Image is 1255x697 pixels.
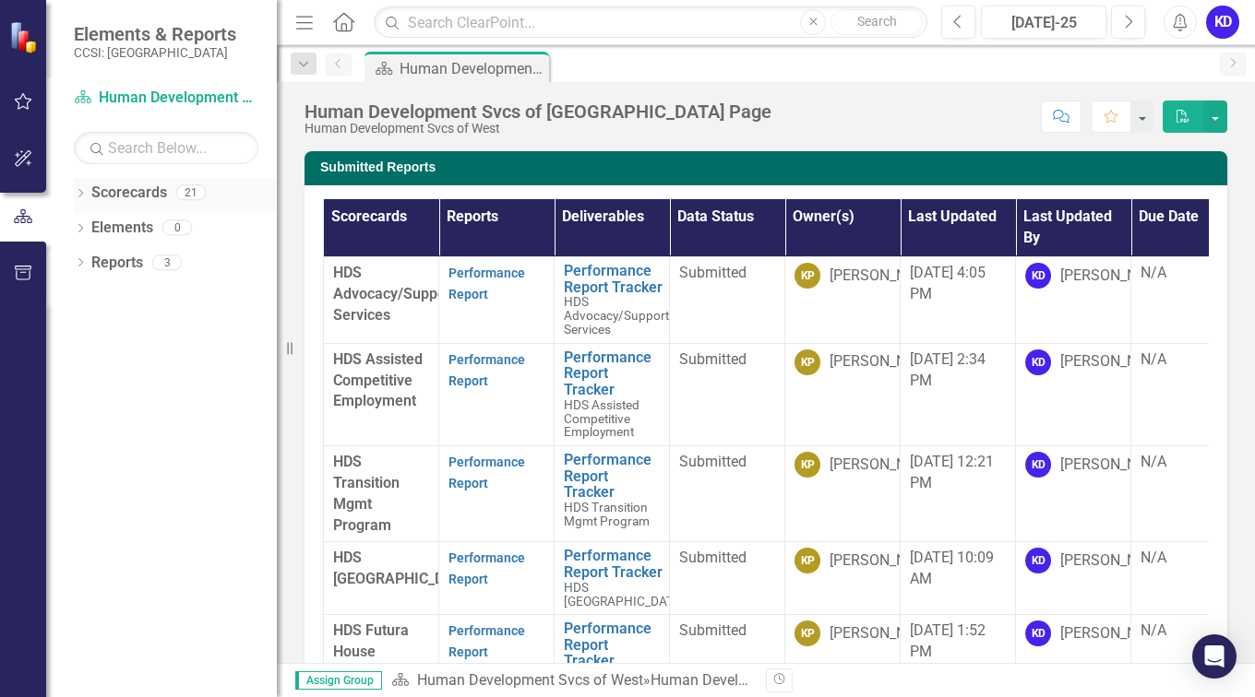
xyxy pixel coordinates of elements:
[1025,452,1051,478] div: KD
[670,257,785,344] td: Double-Click to Edit
[679,453,747,470] span: Submitted
[91,218,153,239] a: Elements
[1025,263,1051,289] div: KD
[857,14,897,29] span: Search
[305,122,771,136] div: Human Development Svcs of West
[320,160,1218,174] h3: Submitted Reports
[1025,349,1051,375] div: KD
[417,671,643,689] a: Human Development Svcs of West
[564,349,660,398] a: Performance Report Tracker
[564,580,685,608] span: HDS [GEOGRAPHIC_DATA]
[295,671,382,690] span: Assign Group
[670,446,785,542] td: Double-Click to Edit
[564,294,669,337] span: HDS Advocacy/Support Services
[1025,620,1051,646] div: KD
[333,453,400,534] span: HDS Transition Mgmt Program
[374,6,927,39] input: Search ClearPoint...
[830,550,940,572] div: [PERSON_NAME]
[448,352,525,388] a: Performance Report
[74,45,236,60] small: CCSI: [GEOGRAPHIC_DATA]
[91,253,143,274] a: Reports
[1060,266,1171,287] div: [PERSON_NAME]
[9,21,42,53] img: ClearPoint Strategy
[400,57,544,80] div: Human Development Svcs of [GEOGRAPHIC_DATA] Page
[679,549,747,566] span: Submitted
[305,101,771,122] div: Human Development Svcs of [GEOGRAPHIC_DATA] Page
[830,266,940,287] div: [PERSON_NAME]
[1141,349,1237,371] div: N/A
[564,397,639,440] span: HDS Assisted Competitive Employment
[162,220,192,236] div: 0
[448,266,525,301] a: Performance Report
[333,549,475,587] span: HDS [GEOGRAPHIC_DATA]
[1060,550,1171,572] div: [PERSON_NAME]
[981,6,1106,39] button: [DATE]-25
[391,670,752,691] div: »
[564,500,650,528] span: HDS Transition Mgmt Program
[1025,548,1051,573] div: KD
[670,343,785,445] td: Double-Click to Edit
[555,343,670,445] td: Double-Click to Edit Right Click for Context Menu
[176,185,206,201] div: 21
[555,257,670,344] td: Double-Click to Edit Right Click for Context Menu
[831,9,923,35] button: Search
[1060,351,1171,372] div: [PERSON_NAME]
[564,452,660,501] a: Performance Report Tracker
[795,548,820,573] div: KP
[670,542,785,615] td: Double-Click to Edit
[910,620,1006,663] div: [DATE] 1:52 PM
[555,446,670,542] td: Double-Click to Edit Right Click for Context Menu
[1141,548,1237,569] div: N/A
[679,264,747,281] span: Submitted
[795,620,820,646] div: KP
[830,351,940,372] div: [PERSON_NAME]
[910,452,1006,494] div: [DATE] 12:21 PM
[1060,455,1171,476] div: [PERSON_NAME]
[795,349,820,375] div: KP
[910,548,1006,590] div: [DATE] 10:09 AM
[74,23,236,45] span: Elements & Reports
[1141,452,1237,473] div: N/A
[448,550,525,586] a: Performance Report
[1141,263,1237,284] div: N/A
[910,263,1006,305] div: [DATE] 4:05 PM
[74,132,258,164] input: Search Below...
[564,263,669,295] a: Performance Report Tracker
[987,12,1100,34] div: [DATE]-25
[555,542,670,615] td: Double-Click to Edit Right Click for Context Menu
[333,350,423,410] span: HDS Assisted Competitive Employment
[1192,634,1237,679] div: Open Intercom Messenger
[1060,623,1171,644] div: [PERSON_NAME]
[564,548,685,580] a: Performance Report Tracker
[91,183,167,204] a: Scorecards
[679,350,747,368] span: Submitted
[830,623,940,644] div: [PERSON_NAME]
[651,671,1021,689] div: Human Development Svcs of [GEOGRAPHIC_DATA] Page
[333,264,456,324] span: HDS Advocacy/Support Services
[795,263,820,289] div: KP
[564,620,660,669] a: Performance Report Tracker
[795,452,820,478] div: KP
[1206,6,1239,39] button: KD
[910,349,1006,392] div: [DATE] 2:34 PM
[74,88,258,109] a: Human Development Svcs of West
[333,621,412,681] span: HDS Futura House Apartments
[830,455,940,476] div: [PERSON_NAME]
[152,254,182,270] div: 3
[679,621,747,639] span: Submitted
[448,623,525,659] a: Performance Report
[448,455,525,490] a: Performance Report
[1141,620,1237,642] div: N/A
